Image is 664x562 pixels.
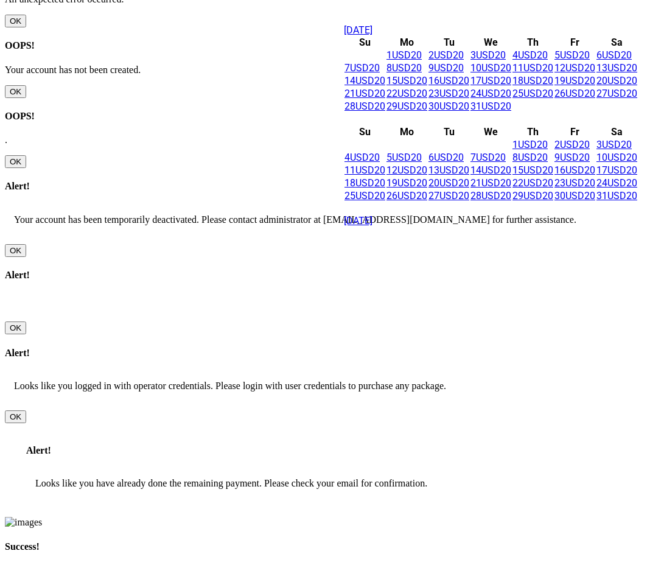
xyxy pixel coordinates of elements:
span: USD20 [439,75,469,86]
input: OK [5,321,26,334]
h4: OOPS! [5,40,659,51]
span: USD20 [607,190,637,202]
p: Looks like you have already done the remaining payment. Please check your email for confirmation. [26,469,638,498]
span: USD20 [397,75,427,86]
span: USD20 [560,49,590,61]
a: 7USD20 [470,152,506,163]
a: 27USD20 [596,88,637,99]
span: USD20 [523,62,553,74]
a: 12USD20 [554,62,595,74]
a: 24USD20 [596,177,637,189]
a: 19USD20 [554,75,595,86]
a: 14USD20 [470,164,511,176]
span: USD20 [350,62,380,74]
a: [DATE] [344,215,372,227]
a: 6USD20 [428,152,464,163]
span: USD20 [607,62,637,74]
a: 8USD20 [386,62,422,74]
a: 10USD20 [596,152,637,163]
span: USD20 [481,75,511,86]
a: 13USD20 [428,164,469,176]
a: 13USD20 [596,62,637,74]
a: 1USD20 [512,139,548,150]
span: USD20 [355,75,385,86]
input: OK [5,244,26,257]
a: 9USD20 [428,62,464,74]
span: USD20 [523,190,553,202]
a: [DATE] [344,24,638,36]
a: 30USD20 [428,100,469,112]
a: 30USD20 [554,190,595,202]
a: 2USD20 [554,139,590,150]
span: USD20 [355,164,385,176]
a: 21USD20 [470,177,511,189]
a: 5USD20 [386,152,422,163]
span: USD20 [518,152,548,163]
a: 8USD20 [512,152,548,163]
span: USD20 [350,152,380,163]
a: 27USD20 [428,190,469,202]
a: 5USD20 [554,49,590,61]
a: 24USD20 [470,88,511,99]
a: 23USD20 [554,177,595,189]
span: USD20 [565,177,595,189]
a: 25USD20 [344,190,385,202]
h4: Alert! [5,270,659,281]
span: USD20 [607,177,637,189]
th: Thursday [512,125,554,138]
span: USD20 [355,190,385,202]
a: 21USD20 [344,88,385,99]
a: 12USD20 [386,164,427,176]
span: USD20 [476,152,506,163]
span: USD20 [439,88,469,99]
a: 29USD20 [512,190,553,202]
a: 17USD20 [470,75,511,86]
th: Monday [386,125,428,138]
a: 11USD20 [344,164,385,176]
h4: Alert! [5,181,659,192]
a: 10USD20 [470,62,511,74]
a: 22USD20 [386,88,427,99]
span: USD20 [560,152,590,163]
a: 23USD20 [428,88,469,99]
span: USD20 [518,139,548,150]
h4: OOPS! [5,111,659,122]
span: USD20 [565,190,595,202]
a: 20USD20 [596,75,637,86]
a: 11USD20 [512,62,553,74]
span: USD20 [481,88,511,99]
a: 7USD20 [344,62,380,74]
a: 1USD20 [386,49,422,61]
a: 29USD20 [386,100,427,112]
span: USD20 [392,152,422,163]
a: 19USD20 [386,177,427,189]
a: 28USD20 [344,100,385,112]
span: USD20 [392,49,422,61]
span: USD20 [565,88,595,99]
span: USD20 [439,177,469,189]
span: USD20 [607,75,637,86]
span: USD20 [602,49,632,61]
span: USD20 [434,152,464,163]
span: USD20 [523,75,553,86]
span: USD20 [397,164,427,176]
span: USD20 [523,177,553,189]
th: Tuesday [428,36,470,49]
span: USD20 [481,177,511,189]
p: Looks like you logged in with operator credentials. Please login with user credentials to purchas... [5,371,659,401]
h4: Alert! [26,445,638,456]
a: 22USD20 [512,177,553,189]
input: Close [5,15,26,27]
a: 26USD20 [554,88,595,99]
span: USD20 [397,190,427,202]
th: Saturday [596,36,638,49]
a: 31USD20 [470,100,511,112]
span: USD20 [397,100,427,112]
h4: Alert! [5,348,659,359]
a: 3USD20 [470,49,506,61]
span: USD20 [565,62,595,74]
th: Tuesday [428,125,470,138]
span: USD20 [523,88,553,99]
span: USD20 [355,100,385,112]
span: USD20 [607,88,637,99]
